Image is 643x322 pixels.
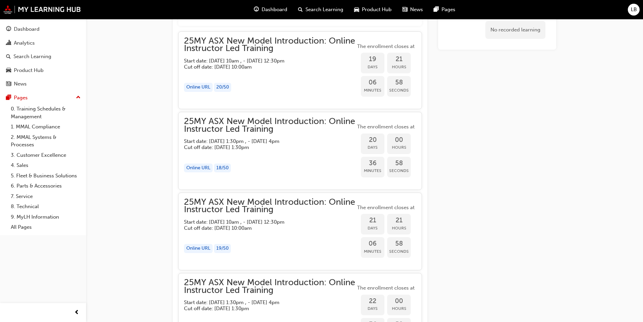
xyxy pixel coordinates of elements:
span: Minutes [361,167,384,175]
h5: Cut off date: [DATE] 10:00am [184,225,345,231]
span: Days [361,144,384,151]
div: News [14,80,27,88]
div: 20 / 50 [214,83,231,92]
a: guage-iconDashboard [248,3,293,17]
div: Dashboard [14,25,39,33]
span: up-icon [76,93,81,102]
button: Pages [3,92,83,104]
span: Hours [387,144,411,151]
span: LB [631,6,637,14]
span: Days [361,224,384,232]
div: Analytics [14,39,35,47]
div: No recorded learning [485,21,545,39]
span: The enrollment closes at [355,123,416,131]
span: Product Hub [362,6,392,14]
span: 06 [361,79,384,86]
button: LB [628,4,640,16]
a: 1. MMAL Compliance [8,122,83,132]
span: news-icon [6,81,11,87]
div: Online URL [184,83,213,92]
span: Minutes [361,86,384,94]
span: The enrollment closes at [355,204,416,212]
span: Seconds [387,167,411,175]
span: 58 [387,159,411,167]
h5: Start date: [DATE] 10am , - [DATE] 12:30pm [184,219,345,225]
span: 25MY ASX New Model Introduction: Online Instructor Led Training [184,37,355,52]
span: Seconds [387,248,411,255]
a: News [3,78,83,90]
a: 3. Customer Excellence [8,150,83,160]
a: news-iconNews [397,3,428,17]
a: 7. Service [8,191,83,202]
span: prev-icon [74,308,79,317]
span: search-icon [6,54,11,60]
h5: Start date: [DATE] 10am , - [DATE] 12:30pm [184,58,345,64]
span: car-icon [6,68,11,74]
a: Dashboard [3,23,83,35]
h5: Cut off date: [DATE] 1:30pm [184,144,345,150]
span: 19 [361,55,384,63]
h5: Cut off date: [DATE] 10:00am [184,64,345,70]
img: mmal [3,5,81,14]
div: Search Learning [14,53,51,60]
span: 21 [387,55,411,63]
span: guage-icon [254,5,259,14]
span: The enrollment closes at [355,284,416,292]
span: Minutes [361,248,384,255]
span: Search Learning [305,6,343,14]
span: 25MY ASX New Model Introduction: Online Instructor Led Training [184,198,355,214]
span: 25MY ASX New Model Introduction: Online Instructor Led Training [184,118,355,133]
a: 5. Fleet & Business Solutions [8,171,83,181]
a: car-iconProduct Hub [349,3,397,17]
span: Days [361,305,384,313]
span: Days [361,63,384,71]
span: 58 [387,79,411,86]
span: guage-icon [6,26,11,32]
span: Hours [387,63,411,71]
span: news-icon [402,5,407,14]
span: 21 [361,217,384,224]
span: 06 [361,240,384,248]
a: 2. MMAL Systems & Processes [8,132,83,150]
div: Online URL [184,244,213,253]
span: 21 [387,217,411,224]
a: 6. Parts & Accessories [8,181,83,191]
h5: Start date: [DATE] 1:30pm , - [DATE] 4pm [184,299,345,305]
a: 8. Technical [8,201,83,212]
span: car-icon [354,5,359,14]
a: Product Hub [3,64,83,77]
span: search-icon [298,5,303,14]
div: 18 / 50 [214,164,231,173]
a: All Pages [8,222,83,232]
button: 25MY ASX New Model Introduction: Online Instructor Led TrainingStart date: [DATE] 10am , - [DATE]... [184,198,416,265]
a: pages-iconPages [428,3,461,17]
span: Hours [387,305,411,313]
span: 36 [361,159,384,167]
button: DashboardAnalyticsSearch LearningProduct HubNews [3,22,83,92]
h5: Start date: [DATE] 1:30pm , - [DATE] 4pm [184,138,345,144]
span: pages-icon [434,5,439,14]
span: pages-icon [6,95,11,101]
div: 19 / 50 [214,244,231,253]
span: Hours [387,224,411,232]
button: 25MY ASX New Model Introduction: Online Instructor Led TrainingStart date: [DATE] 10am , - [DATE]... [184,37,416,104]
a: 0. Training Schedules & Management [8,104,83,122]
span: 25MY ASX New Model Introduction: Online Instructor Led Training [184,279,355,294]
div: Online URL [184,164,213,173]
span: Pages [441,6,455,14]
span: 58 [387,240,411,248]
div: Pages [14,94,28,102]
span: The enrollment closes at [355,43,416,50]
span: chart-icon [6,40,11,46]
button: 25MY ASX New Model Introduction: Online Instructor Led TrainingStart date: [DATE] 1:30pm , - [DAT... [184,118,416,184]
span: 00 [387,297,411,305]
div: Product Hub [14,67,44,74]
h5: Cut off date: [DATE] 1:30pm [184,305,345,312]
span: News [410,6,423,14]
a: 9. MyLH Information [8,212,83,222]
span: 20 [361,136,384,144]
span: Seconds [387,86,411,94]
a: Search Learning [3,50,83,63]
